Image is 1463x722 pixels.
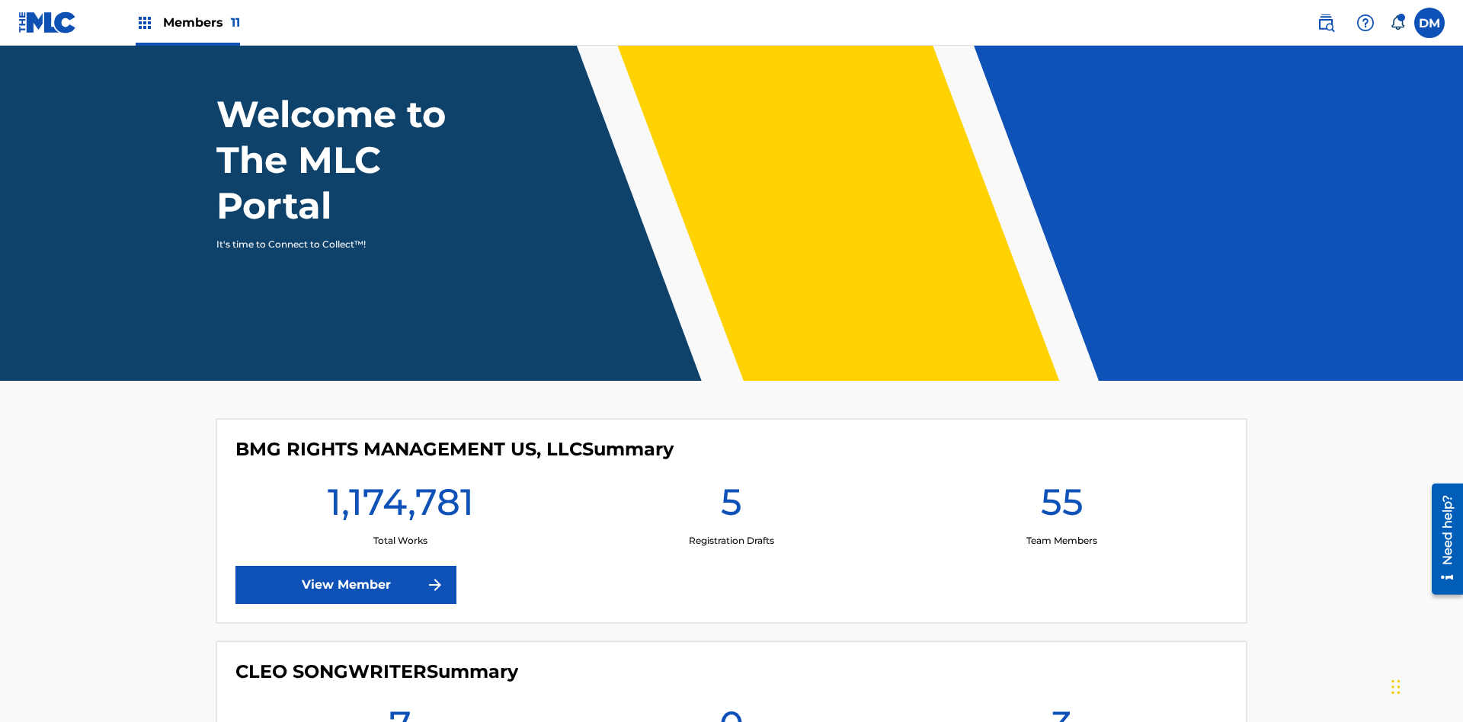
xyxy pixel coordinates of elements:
img: help [1356,14,1375,32]
iframe: Resource Center [1420,478,1463,602]
p: Registration Drafts [689,534,774,548]
iframe: Chat Widget [1387,649,1463,722]
div: Drag [1391,664,1401,710]
h1: 1,174,781 [328,479,474,534]
p: Team Members [1026,534,1097,548]
a: View Member [235,566,456,604]
img: f7272a7cc735f4ea7f67.svg [426,576,444,594]
h1: 55 [1041,479,1084,534]
img: search [1317,14,1335,32]
div: Notifications [1390,15,1405,30]
div: User Menu [1414,8,1445,38]
span: Members [163,14,240,31]
div: Help [1350,8,1381,38]
span: 11 [231,15,240,30]
img: Top Rightsholders [136,14,154,32]
a: Public Search [1311,8,1341,38]
h4: BMG RIGHTS MANAGEMENT US, LLC [235,438,674,461]
h1: 5 [721,479,742,534]
h1: Welcome to The MLC Portal [216,91,501,228]
p: Total Works [373,534,427,548]
h4: CLEO SONGWRITER [235,660,518,683]
img: MLC Logo [18,11,77,34]
p: It's time to Connect to Collect™! [216,238,481,251]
